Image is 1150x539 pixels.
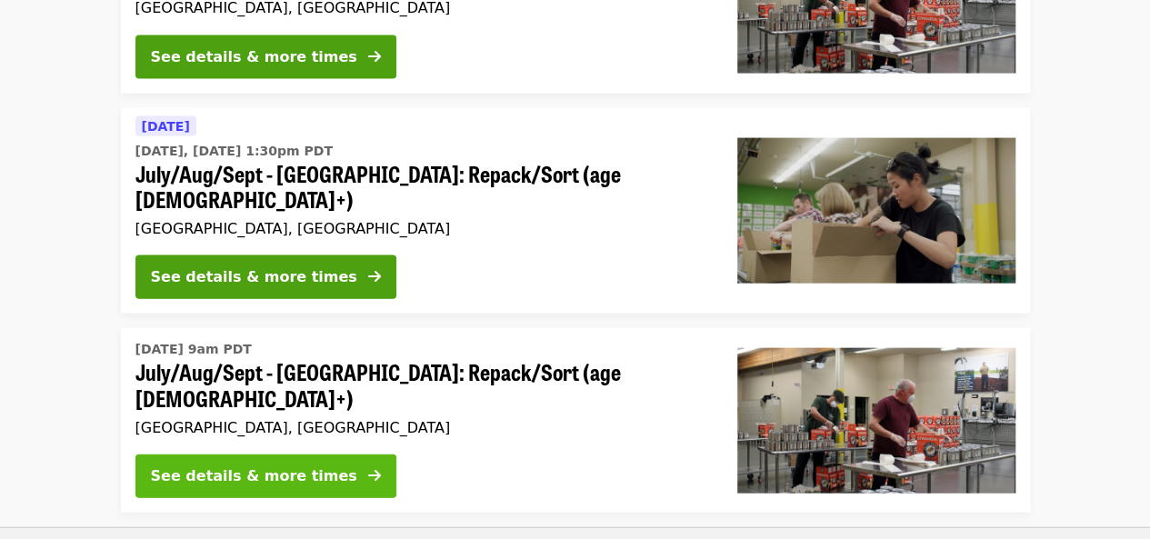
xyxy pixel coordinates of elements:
span: July/Aug/Sept - [GEOGRAPHIC_DATA]: Repack/Sort (age [DEMOGRAPHIC_DATA]+) [135,359,708,412]
i: arrow-right icon [368,467,381,484]
div: [GEOGRAPHIC_DATA], [GEOGRAPHIC_DATA] [135,220,708,237]
a: See details for "July/Aug/Sept - Portland: Repack/Sort (age 8+)" [121,108,1030,314]
time: [DATE], [DATE] 1:30pm PDT [135,142,333,161]
i: arrow-right icon [368,48,381,65]
button: See details & more times [135,454,396,498]
img: July/Aug/Sept - Portland: Repack/Sort (age 8+) organized by Oregon Food Bank [737,138,1015,284]
div: See details & more times [151,46,357,68]
span: July/Aug/Sept - [GEOGRAPHIC_DATA]: Repack/Sort (age [DEMOGRAPHIC_DATA]+) [135,161,708,214]
div: See details & more times [151,266,357,288]
div: [GEOGRAPHIC_DATA], [GEOGRAPHIC_DATA] [135,419,708,436]
time: [DATE] 9am PDT [135,340,252,359]
span: [DATE] [142,119,190,134]
button: See details & more times [135,255,396,299]
i: arrow-right icon [368,268,381,285]
button: See details & more times [135,35,396,79]
div: See details & more times [151,465,357,487]
a: See details for "July/Aug/Sept - Portland: Repack/Sort (age 16+)" [121,328,1030,513]
img: July/Aug/Sept - Portland: Repack/Sort (age 16+) organized by Oregon Food Bank [737,348,1015,494]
